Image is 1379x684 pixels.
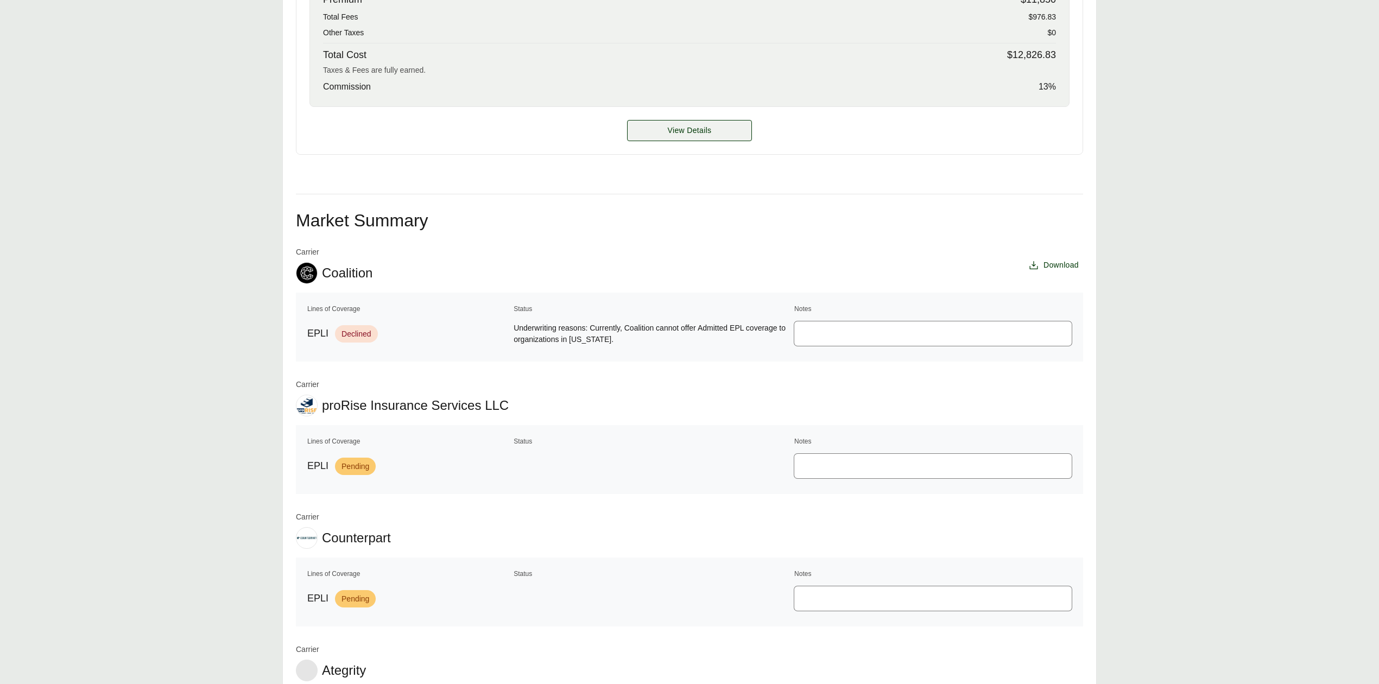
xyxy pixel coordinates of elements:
th: Lines of Coverage [307,568,511,579]
span: Carrier [296,246,372,258]
img: Counterpart [296,536,317,540]
span: Pending [335,590,376,607]
span: EPLI [307,591,328,606]
div: Taxes & Fees are fully earned. [323,65,1056,76]
span: $12,826.83 [1007,48,1056,62]
span: Other Taxes [323,27,364,39]
span: EPLI [307,326,328,341]
span: Underwriting reasons: Currently, Coalition cannot offer Admitted EPL coverage to organizations in... [514,322,791,345]
span: $976.83 [1028,11,1056,23]
span: proRise Insurance Services LLC [322,397,509,414]
th: Notes [794,568,1072,579]
th: Notes [794,436,1072,447]
span: Pending [335,458,376,475]
img: Coalition [296,263,317,283]
h2: Market Summary [296,212,1083,229]
span: Carrier [296,644,366,655]
span: Commission [323,80,371,93]
th: Lines of Coverage [307,303,511,314]
span: 13 % [1039,80,1056,93]
th: Notes [794,303,1072,314]
span: Carrier [296,511,391,523]
span: Total Fees [323,11,358,23]
span: Declined [335,325,377,343]
span: Total Cost [323,48,366,62]
span: Carrier [296,379,509,390]
button: Download [1024,255,1083,275]
th: Status [513,436,792,447]
a: Falcon (Incumbent) details [627,120,752,141]
span: View Details [668,125,712,136]
button: View Details [627,120,752,141]
img: proRise Insurance Services LLC [296,395,317,416]
span: EPLI [307,459,328,473]
span: Download [1043,259,1079,271]
span: Coalition [322,265,372,281]
th: Lines of Coverage [307,436,511,447]
th: Status [513,303,792,314]
span: Counterpart [322,530,391,546]
span: $0 [1047,27,1056,39]
span: Ategrity [322,662,366,679]
th: Status [513,568,792,579]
